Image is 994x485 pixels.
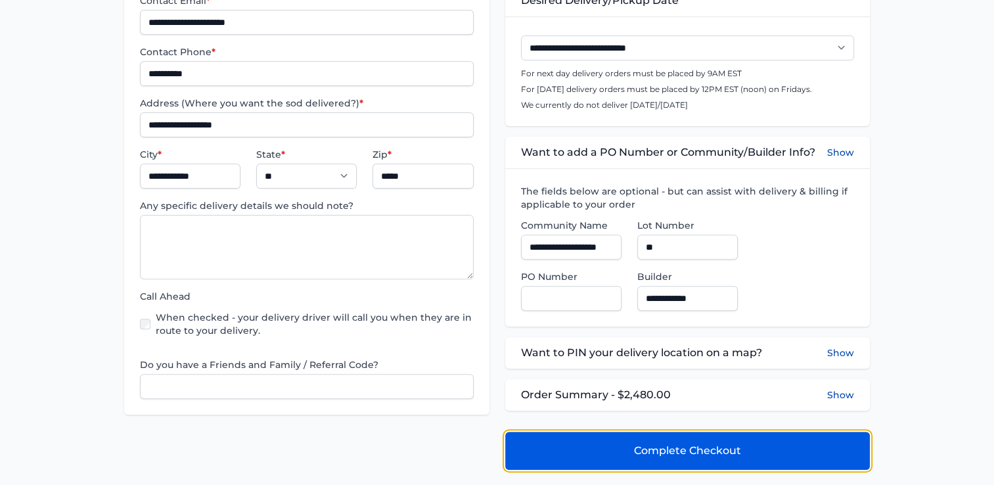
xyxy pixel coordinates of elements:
[634,443,741,459] span: Complete Checkout
[521,219,621,232] label: Community Name
[140,290,473,303] label: Call Ahead
[140,199,473,212] label: Any specific delivery details we should note?
[521,185,854,211] label: The fields below are optional - but can assist with delivery & billing if applicable to your order
[827,388,854,402] button: Show
[521,145,815,160] span: Want to add a PO Number or Community/Builder Info?
[140,358,473,371] label: Do you have a Friends and Family / Referral Code?
[140,148,240,161] label: City
[140,97,473,110] label: Address (Where you want the sod delivered?)
[156,311,473,337] label: When checked - your delivery driver will call you when they are in route to your delivery.
[827,345,854,361] button: Show
[521,345,762,361] span: Want to PIN your delivery location on a map?
[505,432,870,470] button: Complete Checkout
[827,145,854,160] button: Show
[521,387,671,403] span: Order Summary - $2,480.00
[521,100,854,110] p: We currently do not deliver [DATE]/[DATE]
[140,45,473,58] label: Contact Phone
[521,84,854,95] p: For [DATE] delivery orders must be placed by 12PM EST (noon) on Fridays.
[521,270,621,283] label: PO Number
[637,270,738,283] label: Builder
[373,148,473,161] label: Zip
[637,219,738,232] label: Lot Number
[521,68,854,79] p: For next day delivery orders must be placed by 9AM EST
[256,148,357,161] label: State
